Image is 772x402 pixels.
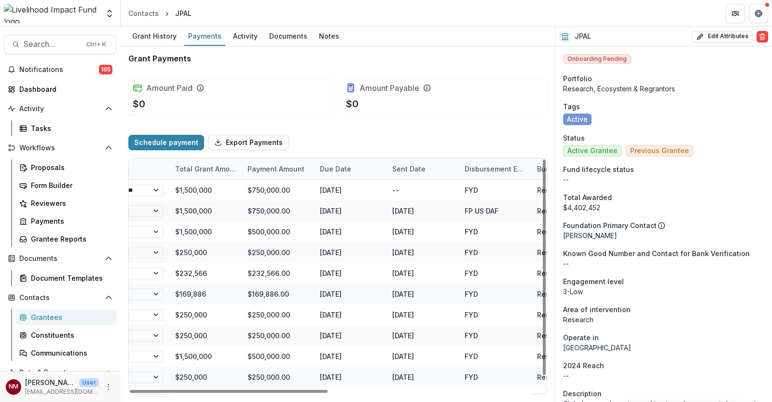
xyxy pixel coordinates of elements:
[31,198,109,208] div: Reviewers
[567,115,588,124] span: Active
[314,325,386,346] div: [DATE]
[4,140,116,156] button: Open Workflows
[19,84,109,94] div: Dashboard
[314,284,386,304] div: [DATE]
[242,284,314,304] div: $169,886.00
[563,54,631,64] span: Onboarding Pending
[15,309,116,325] a: Grantees
[15,213,116,229] a: Payments
[169,180,242,201] div: $1,500,000
[314,242,386,263] div: [DATE]
[31,330,109,340] div: Constituents
[537,351,569,361] div: Research
[386,221,459,242] div: [DATE]
[563,230,764,241] p: [PERSON_NAME]
[386,367,459,388] div: [DATE]
[184,27,225,46] a: Payments
[242,201,314,221] div: $750,000.00
[4,4,99,23] img: Livelihood Impact Fund logo
[537,247,569,258] div: Research
[465,227,478,237] div: FYD
[346,97,358,111] p: $0
[537,268,569,278] div: Research
[242,346,314,367] div: $500,000.00
[15,270,116,286] a: Document Templates
[128,27,180,46] a: Grant History
[4,101,116,116] button: Open Activity
[563,276,624,287] span: Engagement level
[242,263,314,284] div: $232,566.00
[79,378,99,387] p: User
[386,325,459,346] div: [DATE]
[314,164,357,174] div: Due Date
[229,27,262,46] a: Activity
[459,158,531,179] div: Disbursement Entity
[31,123,109,133] div: Tasks
[386,158,459,179] div: Sent Date
[386,284,459,304] div: [DATE]
[169,304,242,325] div: $250,000
[25,388,99,396] p: [EMAIL_ADDRESS][DOMAIN_NAME]
[31,180,109,190] div: Form Builder
[563,73,592,84] span: Portfolio
[314,221,386,242] div: [DATE]
[563,248,750,258] span: Known Good Number and Contact for Bank Verification
[4,365,116,380] button: Open Data & Reporting
[19,294,101,302] span: Contacts
[19,66,99,74] span: Notifications
[563,388,602,399] span: Description
[314,346,386,367] div: [DATE]
[459,164,531,174] div: Disbursement Entity
[465,268,478,278] div: FYD
[757,31,768,43] button: Delete
[563,164,634,174] span: Fund lifecycle status
[630,147,689,155] span: Previous Grantee
[31,216,109,226] div: Payments
[175,8,192,18] div: JPAL
[465,289,478,299] div: FYD
[128,29,180,43] div: Grant History
[563,304,631,315] span: Area of intervention
[537,372,569,382] div: Research
[124,6,195,20] nav: breadcrumb
[9,384,18,390] div: Njeri Muthuri
[314,180,386,201] div: [DATE]
[726,4,745,23] button: Partners
[19,255,101,263] span: Documents
[242,158,314,179] div: Payment Amount
[537,289,569,299] div: Research
[386,263,459,284] div: [DATE]
[563,174,764,185] p: --
[169,164,242,174] div: Total Grant Amount
[314,201,386,221] div: [DATE]
[4,290,116,305] button: Open Contacts
[169,201,242,221] div: $1,500,000
[465,351,478,361] div: FYD
[465,310,478,320] div: FYD
[31,273,109,283] div: Document Templates
[563,220,657,230] p: Foundation Primary Contact
[563,315,764,325] p: Research
[124,6,163,20] a: Contacts
[314,367,386,388] div: [DATE]
[314,304,386,325] div: [DATE]
[563,332,599,343] span: Operate in
[4,35,116,54] button: Search...
[531,158,604,179] div: Budget Category
[242,325,314,346] div: $250,000.00
[97,158,169,179] div: Status
[169,242,242,263] div: $250,000
[103,381,114,393] button: More
[15,177,116,193] a: Form Builder
[465,330,478,341] div: FYD
[15,195,116,211] a: Reviewers
[465,185,478,195] div: FYD
[184,29,225,43] div: Payments
[15,231,116,247] a: Grantee Reports
[265,29,311,43] div: Documents
[386,242,459,263] div: [DATE]
[563,343,764,353] p: [GEOGRAPHIC_DATA]
[563,258,764,269] p: --
[563,287,764,297] p: 3-Low
[169,325,242,346] div: $250,000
